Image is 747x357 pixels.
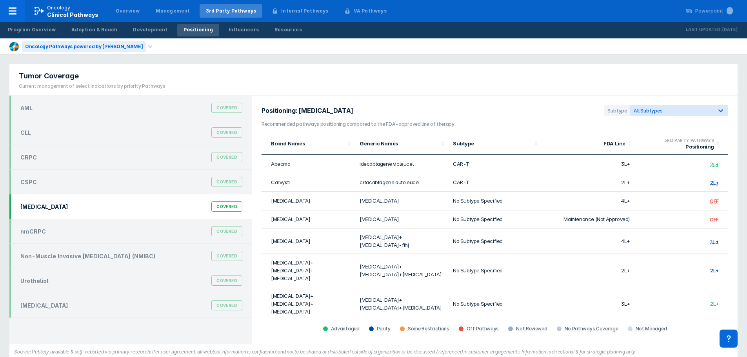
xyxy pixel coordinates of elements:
td: [MEDICAL_DATA] [262,228,355,254]
div: Off Pathways [467,326,499,332]
a: Management [149,4,196,18]
div: VA Pathways [354,7,387,14]
div: AML [20,105,33,111]
h2: Positioning: [MEDICAL_DATA] [262,107,358,114]
div: Not Managed [636,326,667,332]
td: Carvykti [262,173,355,192]
a: Resources [268,24,308,36]
a: Overview [109,4,146,18]
div: Influencers [229,26,259,33]
div: OFF [710,198,719,205]
td: 4L+ [542,192,635,210]
div: Some Restrictions [408,326,449,332]
span: 2L+ [710,301,719,307]
div: Subtype [453,140,532,147]
div: Management [156,7,190,14]
td: CAR-T [448,155,542,173]
span: Tumor Coverage [19,71,79,81]
p: [DATE] [722,26,738,34]
div: CLL [20,129,31,136]
td: No Subtype Specified [448,228,542,254]
td: Abecma [262,155,355,173]
div: Subtype [604,105,630,116]
img: dfci-pathways [9,42,19,51]
div: Covered [211,177,242,187]
td: [MEDICAL_DATA]+[MEDICAL_DATA]+[MEDICAL_DATA] [355,254,448,287]
div: Oncology Pathways powered by [PERSON_NAME] [22,41,146,52]
div: CSPC [20,179,37,185]
div: [MEDICAL_DATA] [20,203,68,210]
div: Development [133,26,167,33]
div: Powerpoint [695,7,733,14]
td: 3L+ [542,155,635,173]
div: Positioning [184,26,213,33]
h3: Recommended pathways positioning compared to the FDA-approved line of therapy [262,121,728,128]
div: 3RD PARTY PATHWAYS [640,137,714,143]
p: Oncology [47,4,71,11]
div: Covered [211,251,242,261]
div: Parity [377,326,391,332]
td: 3L+ [542,287,635,321]
div: Covered [211,201,242,212]
div: Covered [211,152,242,162]
div: Internal Pathways [281,7,328,14]
div: Covered [211,103,242,113]
div: 2L+ [710,179,719,186]
td: Maintenance (Not Approved) [542,210,635,228]
div: Brand Names [271,140,345,147]
td: 4L+ [542,228,635,254]
td: No Subtype Specified [448,192,542,210]
div: Positioning [640,143,714,150]
td: No Subtype Specified [448,210,542,228]
td: [MEDICAL_DATA]+[MEDICAL_DATA]+[MEDICAL_DATA] [355,287,448,321]
td: 2L+ [542,173,635,192]
div: 3rd Party Pathways [206,7,256,14]
a: Adoption & Reach [65,24,124,36]
div: Contact Support [720,330,738,348]
a: Influencers [222,24,265,36]
td: 2L+ [542,254,635,287]
td: ciltacabtagene autoleucel [355,173,448,192]
figcaption: Source: Publicly available & self-reported via primary research; Per user agreement, all webtool ... [14,348,733,355]
div: Covered [211,127,242,138]
td: [MEDICAL_DATA] [355,192,448,210]
div: Urothelial [20,277,48,284]
div: Not Reviewed [516,326,547,332]
div: 1L+ [710,238,719,245]
div: Generic Names [360,140,439,147]
div: Advantaged [331,326,360,332]
div: Covered [211,226,242,236]
div: nmCRPC [20,228,46,235]
div: Covered [211,275,242,286]
td: [MEDICAL_DATA]+[MEDICAL_DATA]-fihj [355,228,448,254]
span: Clinical Pathways [47,11,98,18]
div: No Pathways Coverage [565,326,618,332]
td: CAR-T [448,173,542,192]
span: OFF [710,216,719,223]
a: Development [127,24,174,36]
div: Program Overview [8,26,56,33]
td: [MEDICAL_DATA]+[MEDICAL_DATA]+[MEDICAL_DATA] [262,287,355,321]
td: No Subtype Specified [448,254,542,287]
div: CRPC [20,154,37,161]
div: [MEDICAL_DATA] [20,302,68,309]
div: Current management of select indications by priority Pathways [19,83,165,90]
a: 3rd Party Pathways [200,4,263,18]
span: All Subtypes [634,108,663,114]
td: [MEDICAL_DATA]+[MEDICAL_DATA]+[MEDICAL_DATA] [262,254,355,287]
td: [MEDICAL_DATA] [355,210,448,228]
a: Program Overview [2,24,62,36]
td: [MEDICAL_DATA] [262,210,355,228]
div: Overview [116,7,140,14]
td: No Subtype Specified [448,287,542,321]
div: Covered [211,300,242,310]
div: Non-Muscle Invasive [MEDICAL_DATA] (NMIBC) [20,253,155,259]
div: Adoption & Reach [71,26,117,33]
td: [MEDICAL_DATA] [262,192,355,210]
div: FDA Line [546,140,625,147]
div: Resources [274,26,302,33]
a: Positioning [177,24,219,36]
div: 2L+ [710,161,719,167]
td: idecabtagene vicleucel [355,155,448,173]
p: Last Updated: [686,26,722,34]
